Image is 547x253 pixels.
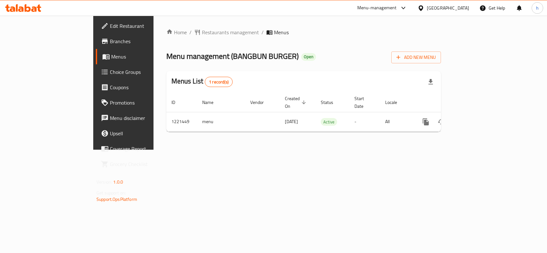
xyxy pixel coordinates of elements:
[96,110,185,126] a: Menu disclaimer
[110,130,179,137] span: Upsell
[110,114,179,122] span: Menu disclaimer
[285,117,298,126] span: [DATE]
[110,145,179,153] span: Coverage Report
[113,178,123,186] span: 1.0.0
[171,99,184,106] span: ID
[301,53,316,61] div: Open
[418,114,434,130] button: more
[96,49,185,64] a: Menus
[413,93,485,112] th: Actions
[111,53,179,60] span: Menus
[354,95,372,110] span: Start Date
[96,126,185,141] a: Upsell
[349,112,380,131] td: -
[391,51,441,63] button: Add New Menu
[202,99,222,106] span: Name
[301,54,316,59] span: Open
[197,112,245,131] td: menu
[380,112,413,131] td: All
[261,28,264,36] li: /
[96,195,137,203] a: Support.OpsPlatform
[423,74,438,90] div: Export file
[166,28,441,36] nav: breadcrumb
[96,95,185,110] a: Promotions
[536,4,539,12] span: h
[285,95,308,110] span: Created On
[110,68,179,76] span: Choice Groups
[202,28,259,36] span: Restaurants management
[385,99,405,106] span: Locale
[110,22,179,30] span: Edit Restaurant
[171,76,233,87] h2: Menus List
[96,156,185,172] a: Grocery Checklist
[166,49,299,63] span: Menu management ( BANGBUN BURGER )
[274,28,289,36] span: Menus
[321,99,342,106] span: Status
[205,79,232,85] span: 1 record(s)
[96,178,112,186] span: Version:
[434,114,449,130] button: Change Status
[96,64,185,80] a: Choice Groups
[96,189,126,197] span: Get support on:
[250,99,272,106] span: Vendor
[396,53,436,61] span: Add New Menu
[96,18,185,34] a: Edit Restaurant
[110,160,179,168] span: Grocery Checklist
[166,93,485,132] table: enhanced table
[96,141,185,156] a: Coverage Report
[110,37,179,45] span: Branches
[321,118,337,126] span: Active
[194,28,259,36] a: Restaurants management
[96,80,185,95] a: Coupons
[110,99,179,107] span: Promotions
[96,34,185,49] a: Branches
[189,28,192,36] li: /
[357,4,397,12] div: Menu-management
[427,4,469,12] div: [GEOGRAPHIC_DATA]
[110,83,179,91] span: Coupons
